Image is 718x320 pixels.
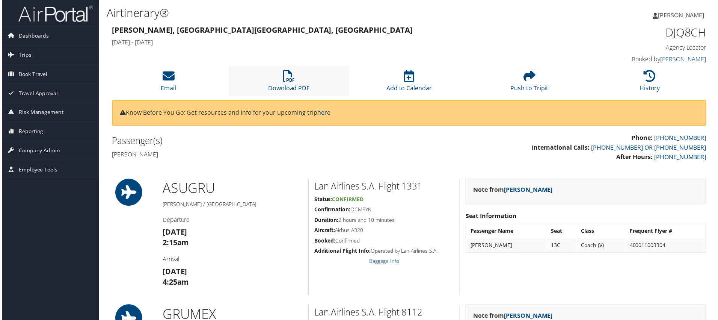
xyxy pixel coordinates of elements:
a: Push to Tripit [511,74,549,93]
strong: Booked: [314,238,335,245]
strong: [DATE] [161,268,186,278]
p: Know Before You Go: Get resources and info for your upcoming trip [119,109,700,118]
strong: After Hours: [618,153,654,162]
h5: [PERSON_NAME] / [GEOGRAPHIC_DATA] [161,202,302,209]
span: Employee Tools [17,161,56,180]
h4: Arrival [161,256,302,265]
th: Class [578,225,626,239]
span: Book Travel [17,65,46,84]
strong: 2:15am [161,238,188,249]
strong: Status: [314,197,332,204]
h4: Departure [161,217,302,225]
h5: QCMPYK [314,207,454,214]
h2: Lan Airlines S.A. Flight 8112 [314,307,454,320]
a: [PERSON_NAME] [505,187,554,195]
span: Travel Approval [17,84,56,103]
strong: 4:25am [161,278,188,288]
h2: Passenger(s) [111,135,404,148]
h4: [PERSON_NAME] [111,151,404,159]
th: Frequent Flyer # [627,225,707,239]
h4: Agency Locator [567,44,708,52]
a: [PHONE_NUMBER] OR [PHONE_NUMBER] [592,144,708,152]
span: Trips [17,46,30,65]
a: Baggage Info [369,259,399,266]
h4: Booked by [567,55,708,64]
td: Coach (V) [578,240,626,253]
th: Seat [548,225,578,239]
strong: Note from [474,187,554,195]
a: [PHONE_NUMBER] [656,153,708,162]
span: Reporting [17,123,42,141]
h4: [DATE] - [DATE] [111,38,556,47]
span: Confirmed [332,197,364,204]
strong: Confirmation: [314,207,350,214]
a: Download PDF [268,74,309,93]
a: Email [160,74,175,93]
a: History [641,74,662,93]
h1: DJQ8CH [567,25,708,41]
strong: Phone: [633,134,654,143]
h2: Lan Airlines S.A. Flight 1331 [314,181,454,194]
span: [PERSON_NAME] [659,11,706,19]
h1: ASU GRU [161,180,302,199]
span: Risk Management [17,103,62,122]
a: Add to Calendar [386,74,432,93]
h5: Operated by Lan Airlines S.A. [314,248,454,256]
img: airportal-logo.png [17,5,92,23]
a: [PERSON_NAME] [662,55,708,64]
h5: 2 hours and 10 minutes [314,217,454,225]
th: Passenger Name [467,225,547,239]
td: 13C [548,240,578,253]
strong: International Calls: [532,144,591,152]
a: here [317,109,330,117]
h1: Airtinerary® [105,5,511,21]
h5: Confirmed [314,238,454,246]
strong: Duration: [314,217,338,224]
td: 400011003304 [627,240,707,253]
strong: Additional Flight Info: [314,248,371,255]
a: [PERSON_NAME] [654,4,713,26]
strong: [DATE] [161,228,186,238]
strong: [PERSON_NAME], [GEOGRAPHIC_DATA] [GEOGRAPHIC_DATA], [GEOGRAPHIC_DATA] [111,25,413,35]
strong: Aircraft: [314,227,335,235]
strong: Seat Information [466,213,517,221]
span: Company Admin [17,142,59,161]
td: [PERSON_NAME] [467,240,547,253]
a: [PHONE_NUMBER] [656,134,708,143]
h5: Airbus A320 [314,227,454,235]
span: Dashboards [17,27,47,45]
